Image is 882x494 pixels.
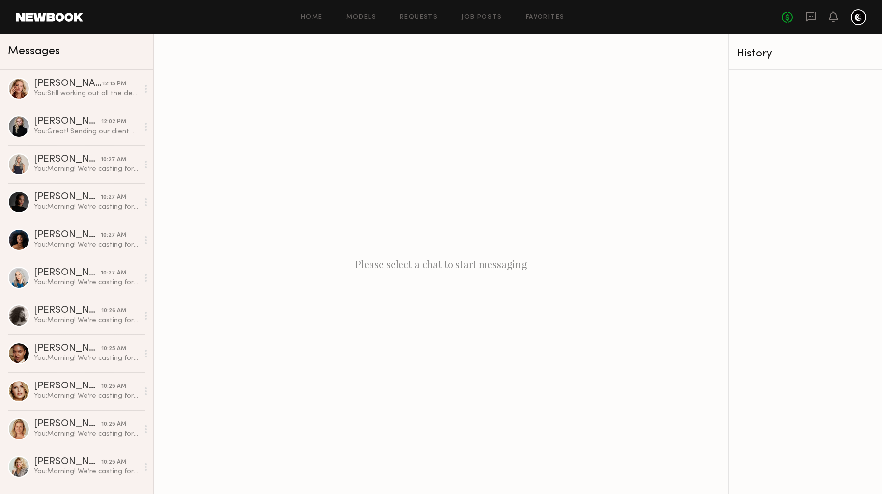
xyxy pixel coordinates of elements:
div: You: Morning! We’re casting for a lifestyle healthcare campaign focused on GLP-1 products and ser... [34,391,139,401]
div: 10:25 AM [101,382,126,391]
div: 12:02 PM [101,117,126,127]
div: 10:27 AM [101,155,126,165]
div: Please select a chat to start messaging [154,34,728,494]
div: [PERSON_NAME] [34,268,101,278]
div: 10:25 AM [101,420,126,429]
div: You: Great! Sending our client your profile and will let you know [34,127,139,136]
div: You: Morning! We’re casting for a lifestyle healthcare campaign focused on GLP-1 products and ser... [34,316,139,325]
div: [PERSON_NAME] [34,382,101,391]
span: Messages [8,46,60,57]
div: [PERSON_NAME] [34,419,101,429]
div: [PERSON_NAME] [34,117,101,127]
div: 10:27 AM [101,231,126,240]
div: [PERSON_NAME] [34,306,101,316]
div: [PERSON_NAME] [34,457,101,467]
a: Requests [400,14,438,21]
div: [PERSON_NAME] [34,79,102,89]
a: Job Posts [461,14,502,21]
div: 10:27 AM [101,193,126,202]
div: You: Morning! We’re casting for a lifestyle healthcare campaign focused on GLP-1 products and ser... [34,240,139,249]
div: [PERSON_NAME] [34,155,101,165]
div: 10:26 AM [101,306,126,316]
div: You: Morning! We’re casting for a lifestyle healthcare campaign focused on GLP-1 products and ser... [34,467,139,476]
div: You: Morning! We’re casting for a lifestyle healthcare campaign focused on GLP-1 products and ser... [34,278,139,287]
div: 10:25 AM [101,458,126,467]
a: Home [301,14,323,21]
div: You: Morning! We’re casting for a lifestyle healthcare campaign focused on GLP-1 products and ser... [34,354,139,363]
div: You: Morning! We’re casting for a lifestyle healthcare campaign focused on GLP-1 products and ser... [34,202,139,212]
div: 10:27 AM [101,269,126,278]
div: History [737,48,874,59]
div: [PERSON_NAME] [34,230,101,240]
div: You: Still working out all the details, but we're looking to book a 10-hour day for $1800 [34,89,139,98]
div: 10:25 AM [101,344,126,354]
a: Favorites [526,14,565,21]
div: 12:15 PM [102,80,126,89]
div: [PERSON_NAME] [34,344,101,354]
a: Models [346,14,376,21]
div: You: Morning! We’re casting for a lifestyle healthcare campaign focused on GLP-1 products and ser... [34,429,139,439]
div: You: Morning! We’re casting for a lifestyle healthcare campaign focused on GLP-1 products and ser... [34,165,139,174]
div: [PERSON_NAME] [34,192,101,202]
